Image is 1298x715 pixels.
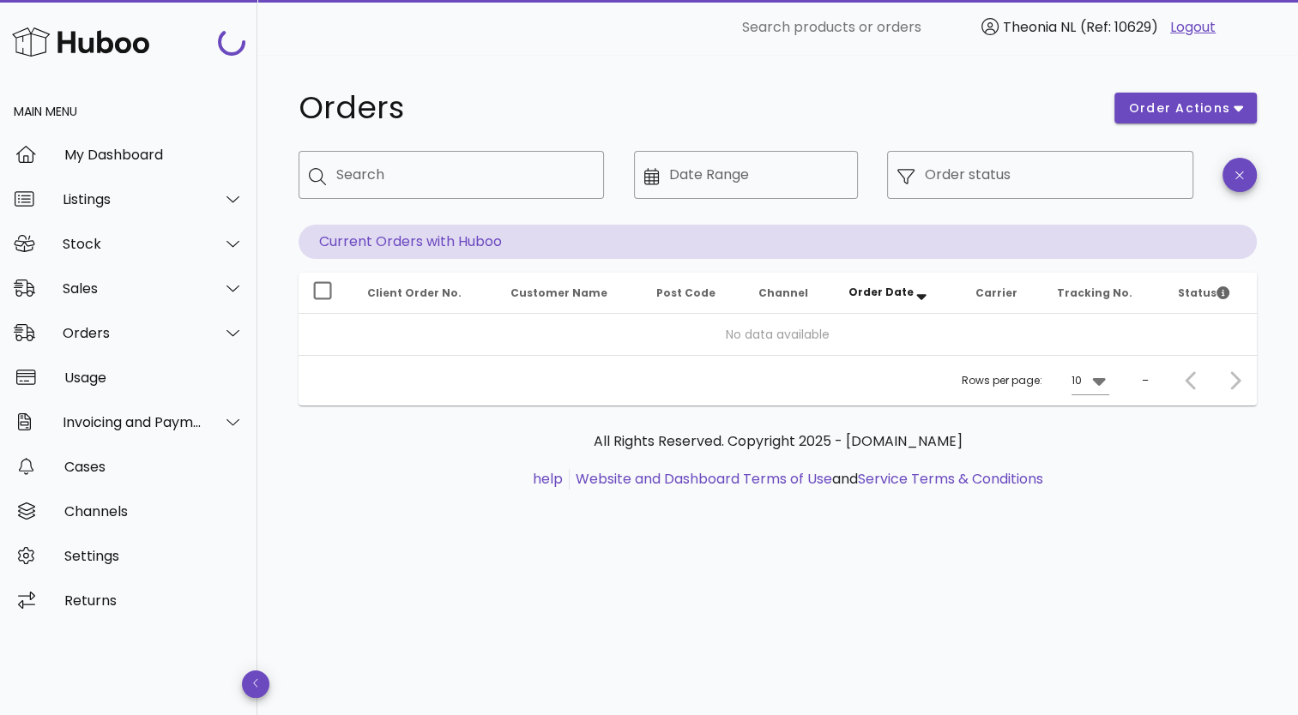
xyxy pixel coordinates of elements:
span: Theonia NL [1003,17,1076,37]
div: Listings [63,191,202,207]
div: – [1142,373,1149,388]
span: Status [1178,285,1229,300]
div: Stock [63,236,202,252]
span: Order Date [848,285,914,299]
div: 10Rows per page: [1072,367,1109,394]
div: Channels [64,503,244,520]
span: Post Code [656,285,715,300]
th: Channel [744,273,835,314]
a: Website and Dashboard Terms of Use [576,469,832,489]
td: No data available [299,314,1257,355]
button: order actions [1114,93,1257,123]
th: Customer Name [497,273,643,314]
div: Rows per page: [962,356,1109,406]
th: Tracking No. [1043,273,1164,314]
div: My Dashboard [64,147,244,163]
img: Huboo Logo [12,23,149,60]
th: Carrier [962,273,1043,314]
div: Orders [63,325,202,341]
div: Returns [64,592,244,609]
p: Current Orders with Huboo [299,225,1257,259]
h1: Orders [299,93,1094,123]
span: (Ref: 10629) [1080,17,1158,37]
div: Usage [64,370,244,386]
a: help [533,469,563,489]
th: Status [1164,273,1257,314]
div: Cases [64,459,244,475]
div: Sales [63,280,202,297]
span: Client Order No. [367,285,462,300]
li: and [570,469,1043,490]
th: Client Order No. [353,273,497,314]
span: Carrier [975,285,1017,300]
div: Invoicing and Payments [63,414,202,430]
a: Service Terms & Conditions [858,469,1043,489]
p: All Rights Reserved. Copyright 2025 - [DOMAIN_NAME] [312,431,1243,452]
div: 10 [1072,373,1082,388]
th: Order Date: Sorted descending. Activate to remove sorting. [835,273,962,314]
div: Settings [64,548,244,564]
span: order actions [1128,99,1231,117]
span: Tracking No. [1057,285,1132,300]
span: Channel [758,285,807,300]
span: Customer Name [510,285,607,300]
a: Logout [1170,17,1216,38]
th: Post Code [643,273,745,314]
